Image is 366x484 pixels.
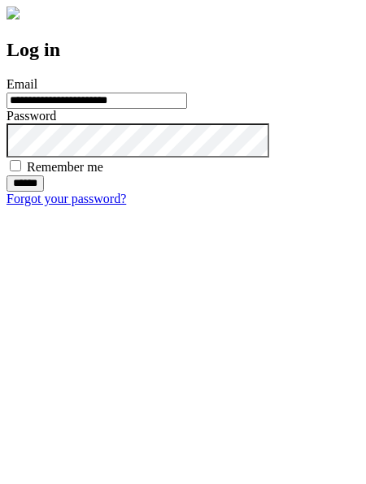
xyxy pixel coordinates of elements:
[7,109,56,123] label: Password
[7,192,126,205] a: Forgot your password?
[7,6,20,19] img: logo-4e3dc11c47720685a147b03b5a06dd966a58ff35d612b21f08c02c0306f2b779.png
[27,160,103,174] label: Remember me
[7,77,37,91] label: Email
[7,39,359,61] h2: Log in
